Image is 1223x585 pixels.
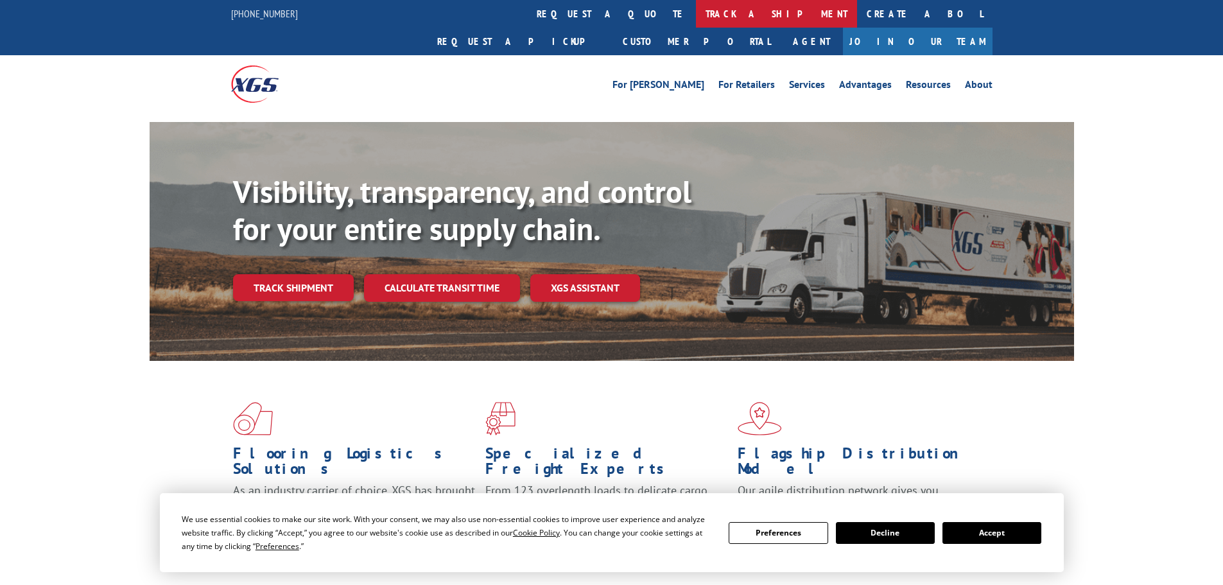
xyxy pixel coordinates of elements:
img: xgs-icon-flagship-distribution-model-red [738,402,782,435]
h1: Flagship Distribution Model [738,446,980,483]
span: As an industry carrier of choice, XGS has brought innovation and dedication to flooring logistics... [233,483,475,528]
p: From 123 overlength loads to delicate cargo, our experienced staff knows the best way to move you... [485,483,728,540]
b: Visibility, transparency, and control for your entire supply chain. [233,171,691,249]
img: xgs-icon-focused-on-flooring-red [485,402,516,435]
a: Services [789,80,825,94]
a: For [PERSON_NAME] [612,80,704,94]
button: Decline [836,522,935,544]
a: Resources [906,80,951,94]
a: For Retailers [718,80,775,94]
div: We use essential cookies to make our site work. With your consent, we may also use non-essential ... [182,512,713,553]
span: Preferences [256,541,299,552]
span: Our agile distribution network gives you nationwide inventory management on demand. [738,483,974,513]
a: Advantages [839,80,892,94]
h1: Flooring Logistics Solutions [233,446,476,483]
a: Agent [780,28,843,55]
a: Calculate transit time [364,274,520,302]
span: Cookie Policy [513,527,560,538]
a: Request a pickup [428,28,613,55]
a: Customer Portal [613,28,780,55]
h1: Specialized Freight Experts [485,446,728,483]
a: XGS ASSISTANT [530,274,640,302]
a: About [965,80,993,94]
a: [PHONE_NUMBER] [231,7,298,20]
img: xgs-icon-total-supply-chain-intelligence-red [233,402,273,435]
button: Accept [942,522,1041,544]
button: Preferences [729,522,828,544]
a: Track shipment [233,274,354,301]
a: Join Our Team [843,28,993,55]
div: Cookie Consent Prompt [160,493,1064,572]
